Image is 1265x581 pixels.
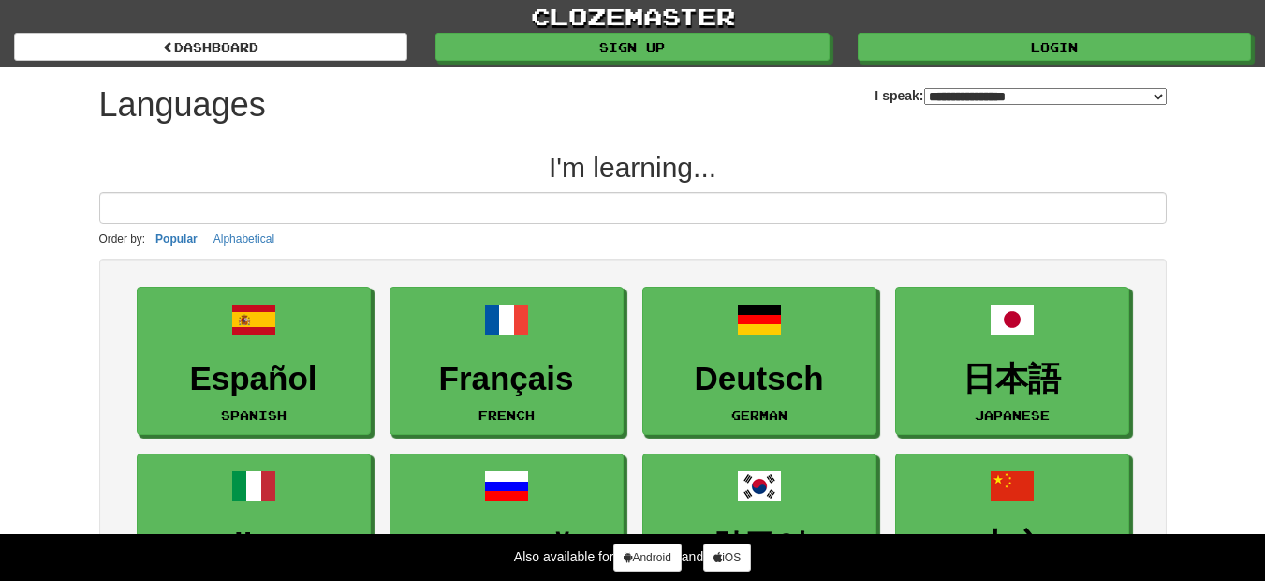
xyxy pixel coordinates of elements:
[147,361,360,397] h3: Español
[400,528,613,564] h3: Русский
[858,33,1251,61] a: Login
[400,361,613,397] h3: Français
[137,287,371,436] a: EspañolSpanish
[150,229,203,249] button: Popular
[147,528,360,564] h3: Italiano
[905,528,1119,564] h3: 中文
[653,361,866,397] h3: Deutsch
[975,409,1050,422] small: Japanese
[924,88,1167,105] select: I speak:
[905,361,1119,397] h3: 日本語
[703,544,751,572] a: iOS
[731,409,787,422] small: German
[435,33,829,61] a: Sign up
[208,229,280,249] button: Alphabetical
[642,287,876,436] a: DeutschGerman
[613,544,681,572] a: Android
[895,287,1129,436] a: 日本語Japanese
[99,152,1167,183] h2: I'm learning...
[653,528,866,564] h3: 한국어
[14,33,407,61] a: dashboard
[875,86,1166,105] label: I speak:
[390,287,624,436] a: FrançaisFrench
[221,409,287,422] small: Spanish
[99,232,146,246] small: Order by:
[99,86,266,124] h1: Languages
[478,409,535,422] small: French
